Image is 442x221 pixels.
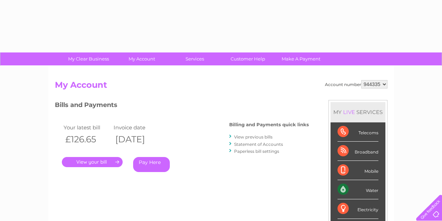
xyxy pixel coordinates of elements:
h2: My Account [55,80,387,93]
a: Paperless bill settings [234,149,279,154]
a: My Account [113,52,171,65]
td: Your latest bill [62,123,112,132]
a: Pay Here [133,157,170,172]
div: Broadband [338,142,378,161]
th: £126.65 [62,132,112,147]
a: Customer Help [219,52,277,65]
div: Account number [325,80,387,88]
h3: Bills and Payments [55,100,309,112]
div: LIVE [342,109,356,115]
div: MY SERVICES [331,102,385,122]
h4: Billing and Payments quick links [229,122,309,127]
a: My Clear Business [60,52,117,65]
a: View previous bills [234,134,273,140]
td: Invoice date [112,123,162,132]
div: Mobile [338,161,378,180]
div: Water [338,180,378,199]
th: [DATE] [112,132,162,147]
a: Make A Payment [272,52,330,65]
a: . [62,157,123,167]
a: Services [166,52,224,65]
a: Statement of Accounts [234,142,283,147]
div: Telecoms [338,122,378,142]
div: Electricity [338,199,378,219]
